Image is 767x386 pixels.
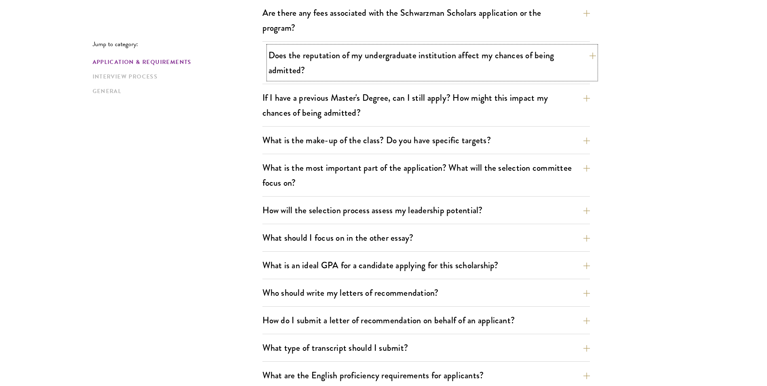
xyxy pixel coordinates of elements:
button: What type of transcript should I submit? [262,339,590,357]
button: What are the English proficiency requirements for applicants? [262,366,590,384]
p: Jump to category: [93,40,262,48]
button: What is the make-up of the class? Do you have specific targets? [262,131,590,149]
button: How will the selection process assess my leadership potential? [262,201,590,219]
button: Are there any fees associated with the Schwarzman Scholars application or the program? [262,4,590,37]
button: What is an ideal GPA for a candidate applying for this scholarship? [262,256,590,274]
button: How do I submit a letter of recommendation on behalf of an applicant? [262,311,590,329]
button: What should I focus on in the other essay? [262,229,590,247]
button: Who should write my letters of recommendation? [262,284,590,302]
button: Does the reputation of my undergraduate institution affect my chances of being admitted? [268,46,596,79]
button: What is the most important part of the application? What will the selection committee focus on? [262,159,590,192]
a: General [93,87,258,95]
a: Interview Process [93,72,258,81]
a: Application & Requirements [93,58,258,66]
button: If I have a previous Master's Degree, can I still apply? How might this impact my chances of bein... [262,89,590,122]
